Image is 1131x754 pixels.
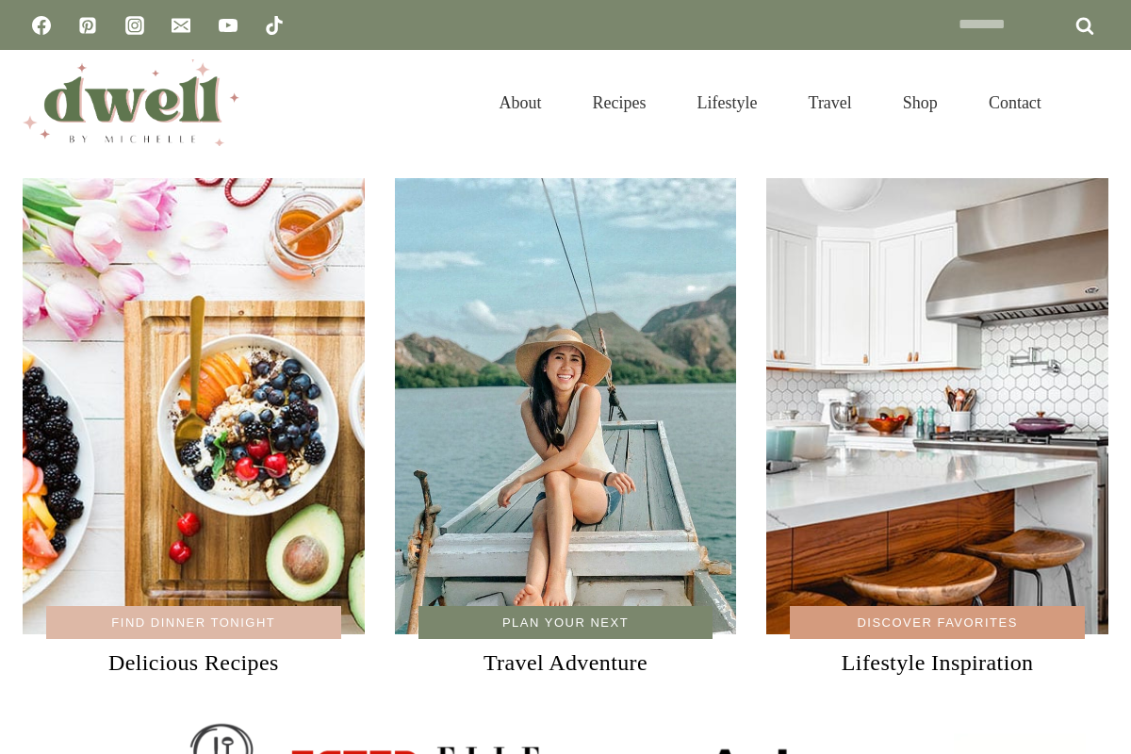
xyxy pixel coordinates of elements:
a: YouTube [209,7,247,44]
a: Contact [963,70,1067,136]
a: Shop [877,70,963,136]
a: Recipes [567,70,672,136]
a: About [474,70,567,136]
a: Travel [783,70,877,136]
a: Instagram [116,7,154,44]
a: Facebook [23,7,60,44]
a: Pinterest [69,7,107,44]
a: TikTok [255,7,293,44]
img: DWELL by michelle [23,59,239,146]
a: Lifestyle [672,70,783,136]
a: Email [162,7,200,44]
nav: Primary Navigation [474,70,1067,136]
button: View Search Form [1076,87,1108,119]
